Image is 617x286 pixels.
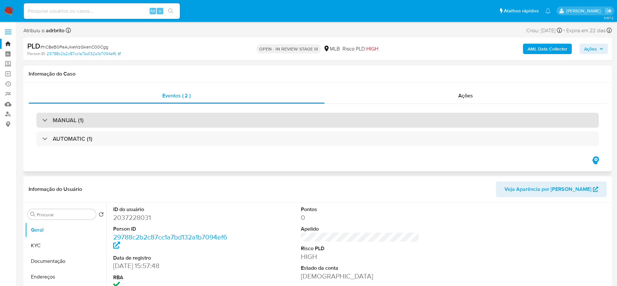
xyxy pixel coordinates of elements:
dt: ID do usuário [113,206,232,213]
button: search-icon [164,7,177,16]
a: 29788c2b2c87cc1a7bd132a1b7094ef6 [47,51,121,57]
span: Expira em 22 dias [566,27,606,34]
dd: 2037228031 [113,213,232,222]
span: Alt [150,8,155,14]
b: adrbrito [45,27,64,34]
dd: 0 [301,213,420,222]
input: Procurar [37,212,93,218]
a: Sair [605,7,612,14]
dt: Estado da conta [301,265,420,272]
button: Retornar ao pedido padrão [99,212,104,219]
span: Atribuiu o [23,27,64,34]
p: eduardo.dutra@mercadolivre.com [566,8,603,14]
button: Geral [25,222,106,238]
span: Eventos ( 2 ) [162,92,191,99]
input: Pesquise usuários ou casos... [24,7,180,15]
a: Notificações [545,8,551,14]
button: Documentação [25,253,106,269]
dt: Person ID [113,225,232,233]
span: # hC8eB0PeAJkeWzGkenC00Cgg [40,44,108,50]
b: PLD [27,41,40,51]
dd: HIGH [301,252,420,261]
span: Atalhos rápidos [504,7,539,14]
button: Ações [580,44,608,54]
div: MANUAL (1) [36,113,599,128]
dt: Data de registro [113,254,232,262]
span: s [159,8,161,14]
button: KYC [25,238,106,253]
dt: RBA [113,274,232,281]
div: AUTOMATIC (1) [36,131,599,146]
dd: [DATE] 15:57:48 [113,261,232,270]
span: Risco PLD: [342,45,378,52]
button: Veja Aparência por [PERSON_NAME] [496,181,607,197]
dt: Risco PLD [301,245,420,252]
div: MLB [323,45,340,52]
h3: AUTOMATIC (1) [53,135,92,142]
span: - [563,26,565,35]
div: Criou: [DATE] [526,26,562,35]
span: Ações [584,44,597,54]
b: AML Data Collector [528,44,567,54]
h1: Informação do Caso [29,71,607,77]
a: 29788c2b2c87cc1a7bd132a1b7094ef6 [113,232,227,251]
button: AML Data Collector [523,44,572,54]
dt: Apelido [301,225,420,233]
button: Procurar [30,212,35,217]
span: Ações [458,92,473,99]
span: Veja Aparência por [PERSON_NAME] [504,181,591,197]
button: Endereços [25,269,106,285]
dt: Pontos [301,206,420,213]
b: Person ID [27,51,45,57]
h3: MANUAL (1) [53,117,84,124]
dd: [DEMOGRAPHIC_DATA] [301,272,420,281]
p: OPEN - IN REVIEW STAGE III [257,44,321,53]
h1: Informação do Usuário [29,186,82,193]
span: HIGH [366,45,378,52]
